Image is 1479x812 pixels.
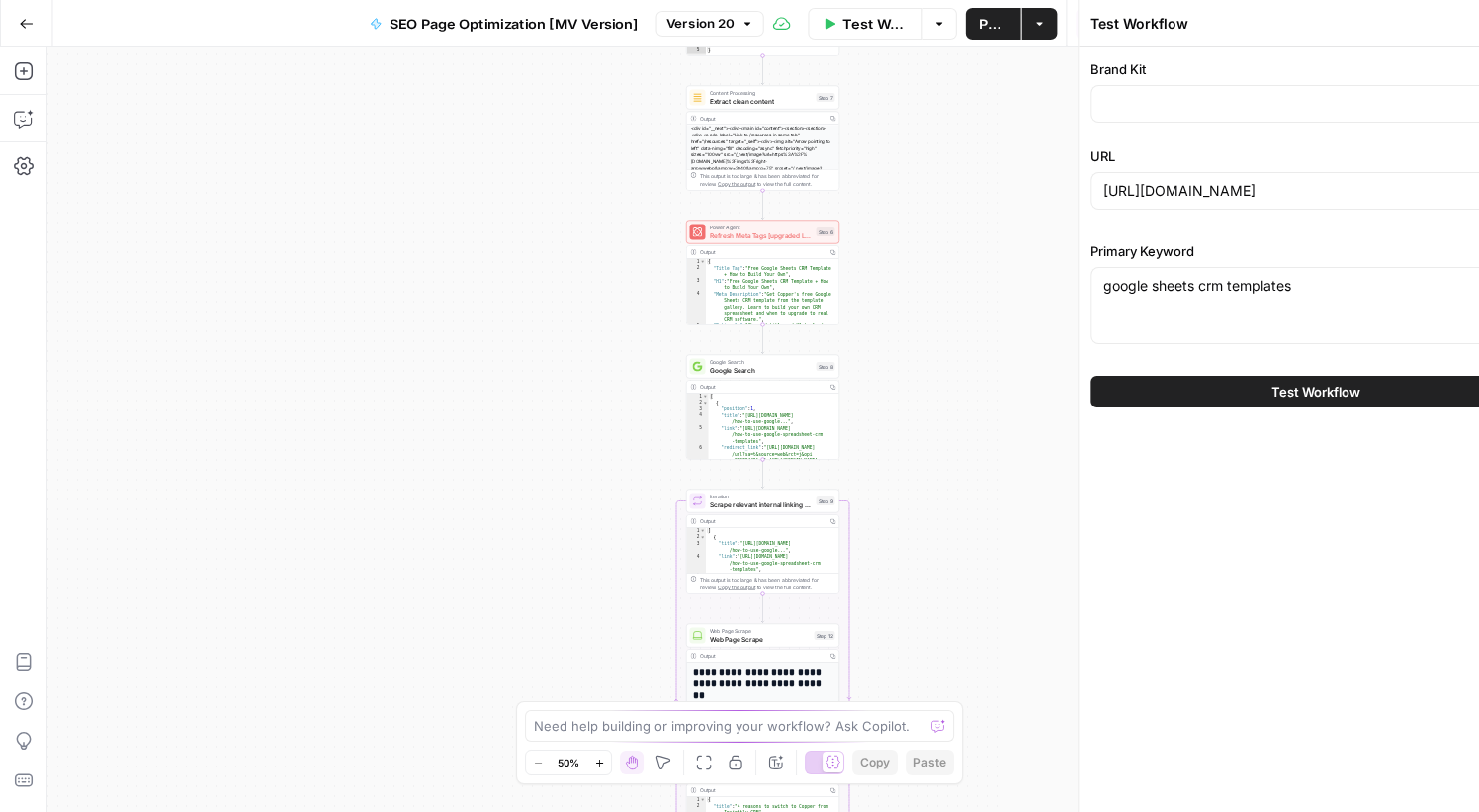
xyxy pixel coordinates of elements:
[686,490,839,594] div: IterationScrape relevant internal linking pagesStep 9Output[ { "title":"[URL][DOMAIN_NAME] /how-t...
[687,797,707,804] div: 1
[700,172,835,188] div: This output is too large & has been abbreviated for review. to view the full content.
[700,786,825,794] div: Output
[817,93,835,102] div: Step 7
[710,358,813,366] span: Google Search
[686,355,839,460] div: Google SearchGoogle SearchStep 8Output[ { "position":1, "title":"[URL][DOMAIN_NAME] /how-to-use-g...
[710,96,813,106] span: Extract clean content
[808,8,922,40] button: Test Workflow
[687,541,707,554] div: 3
[687,406,709,413] div: 3
[710,627,811,635] span: Web Page Scrape
[842,14,909,34] span: Test Workflow
[860,754,890,771] span: Copy
[558,755,579,770] span: 50%
[817,496,835,505] div: Step 9
[710,499,813,509] span: Scrape relevant internal linking pages
[686,221,839,325] div: Power AgentRefresh Meta Tags [upgraded LLMStep 6Output{ "Title Tag":"Free Google Sheets CRM Templ...
[761,56,764,85] g: Edge from step_5 to step_7
[687,445,709,491] div: 6
[761,594,764,623] g: Edge from step_9 to step_12
[913,754,946,771] span: Paste
[979,14,1007,34] span: Publish
[710,634,811,644] span: Web Page Scrape
[718,585,755,590] span: Copy the output
[693,93,703,103] img: o3r9yhbrn24ooq0tey3lueqptmfj
[700,114,825,122] div: Output
[655,11,763,37] button: Version 20
[700,797,706,804] span: Toggle code folding, rows 1 through 5
[761,460,764,489] g: Edge from step_8 to step_9
[687,47,707,54] div: 5
[356,8,652,40] button: SEO Page Optimization [MV Version]
[687,265,707,278] div: 2
[761,191,764,220] g: Edge from step_7 to step_6
[710,493,813,500] span: Iteration
[687,278,707,291] div: 3
[700,517,825,525] div: Output
[700,528,706,535] span: Toggle code folding, rows 1 through 7
[700,383,825,391] div: Output
[966,8,1021,40] button: Publish
[906,750,954,775] button: Paste
[703,400,709,406] span: Toggle code folding, rows 2 through 10
[703,394,709,401] span: Toggle code folding, rows 1 through 39
[687,125,839,245] div: <div id="__next"><div><main id="content"><section><section><div><a aria-label="Link to /resources...
[687,528,707,535] div: 1
[687,394,709,401] div: 1
[710,365,813,375] span: Google Search
[817,362,835,371] div: Step 8
[718,181,755,187] span: Copy the output
[700,248,825,256] div: Output
[700,652,825,660] div: Output
[817,227,835,236] div: Step 6
[700,259,706,266] span: Toggle code folding, rows 1 through 6
[687,259,707,266] div: 1
[687,323,707,375] div: 5
[700,576,835,591] div: This output is too large & has been abbreviated for review. to view the full content.
[687,412,709,425] div: 4
[666,15,735,33] span: Version 20
[687,400,709,406] div: 2
[687,425,709,445] div: 5
[700,534,706,541] span: Toggle code folding, rows 2 through 6
[710,224,813,231] span: Power Agent
[687,534,707,541] div: 2
[686,86,839,191] div: Content ProcessingExtract clean contentStep 7Output<div id="__next"><div><main id="content"><sect...
[761,325,764,354] g: Edge from step_6 to step_8
[1271,382,1360,402] span: Test Workflow
[687,291,707,323] div: 4
[852,750,898,775] button: Copy
[710,89,813,97] span: Content Processing
[687,554,707,574] div: 4
[390,14,639,34] span: SEO Page Optimization [MV Version]
[815,631,835,640] div: Step 12
[710,230,813,240] span: Refresh Meta Tags [upgraded LLM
